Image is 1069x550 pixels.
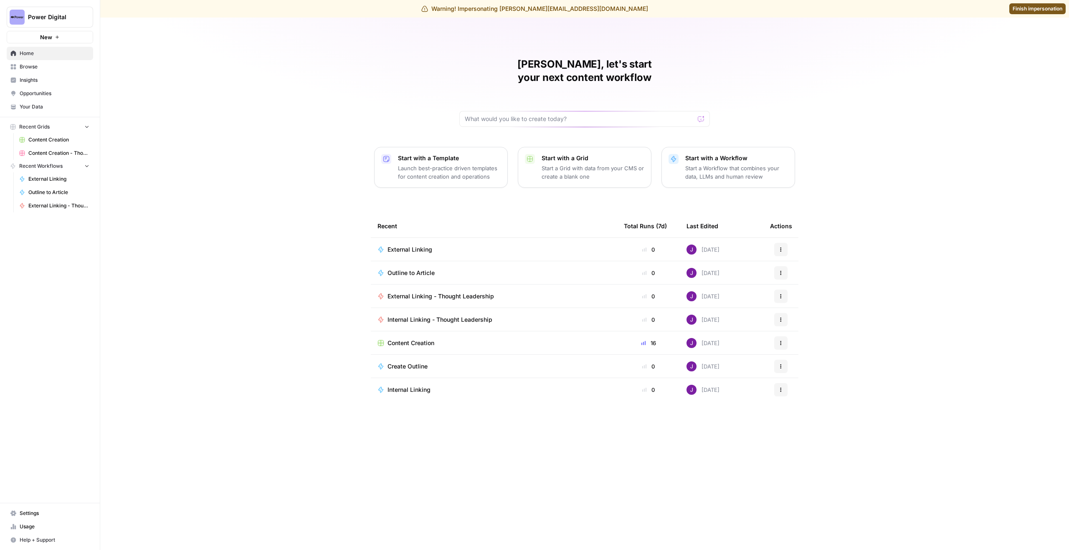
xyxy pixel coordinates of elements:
[686,245,719,255] div: [DATE]
[7,47,93,60] a: Home
[459,58,710,84] h1: [PERSON_NAME], let's start your next content workflow
[686,338,719,348] div: [DATE]
[377,339,610,347] a: Content Creation
[388,269,435,277] span: Outline to Article
[15,199,93,212] a: External Linking - Thought Leadership
[7,73,93,87] a: Insights
[19,123,50,131] span: Recent Grids
[388,245,432,254] span: External Linking
[388,339,434,347] span: Content Creation
[1013,5,1062,13] span: Finish impersonation
[542,164,644,181] p: Start a Grid with data from your CMS or create a blank one
[686,361,719,371] div: [DATE]
[398,164,501,181] p: Launch best-practice driven templates for content creation and operations
[19,162,63,170] span: Recent Workflows
[28,175,89,183] span: External Linking
[770,214,792,237] div: Actions
[28,189,89,196] span: Outline to Article
[686,214,718,237] div: Last Edited
[686,385,719,395] div: [DATE]
[624,362,673,371] div: 0
[20,76,89,84] span: Insights
[7,520,93,533] a: Usage
[15,172,93,186] a: External Linking
[685,154,788,162] p: Start with a Workflow
[686,338,697,348] img: nj1ssy6o3lyd6ijko0eoja4aphzn
[686,291,697,301] img: nj1ssy6o3lyd6ijko0eoja4aphzn
[7,7,93,28] button: Workspace: Power Digital
[624,292,673,300] div: 0
[20,90,89,97] span: Opportunities
[7,100,93,114] a: Your Data
[1009,3,1066,14] a: Finish impersonation
[40,33,52,41] span: New
[465,115,694,123] input: What would you like to create today?
[624,214,667,237] div: Total Runs (7d)
[686,315,719,325] div: [DATE]
[377,269,610,277] a: Outline to Article
[377,214,610,237] div: Recent
[20,50,89,57] span: Home
[686,385,697,395] img: nj1ssy6o3lyd6ijko0eoja4aphzn
[28,136,89,144] span: Content Creation
[661,147,795,188] button: Start with a WorkflowStart a Workflow that combines your data, LLMs and human review
[20,103,89,111] span: Your Data
[518,147,651,188] button: Start with a GridStart a Grid with data from your CMS or create a blank one
[7,121,93,133] button: Recent Grids
[15,133,93,146] a: Content Creation
[7,533,93,547] button: Help + Support
[15,186,93,199] a: Outline to Article
[28,149,89,157] span: Content Creation - Thought Leadership
[624,269,673,277] div: 0
[685,164,788,181] p: Start a Workflow that combines your data, LLMs and human review
[624,339,673,347] div: 16
[28,202,89,209] span: External Linking - Thought Leadership
[388,292,494,300] span: External Linking - Thought Leadership
[20,63,89,71] span: Browse
[388,362,428,371] span: Create Outline
[377,362,610,371] a: Create Outline
[686,245,697,255] img: nj1ssy6o3lyd6ijko0eoja4aphzn
[686,361,697,371] img: nj1ssy6o3lyd6ijko0eoja4aphzn
[421,5,648,13] div: Warning! Impersonating [PERSON_NAME][EMAIL_ADDRESS][DOMAIN_NAME]
[28,13,79,21] span: Power Digital
[20,510,89,517] span: Settings
[686,268,719,278] div: [DATE]
[388,386,431,394] span: Internal Linking
[686,291,719,301] div: [DATE]
[542,154,644,162] p: Start with a Grid
[7,160,93,172] button: Recent Workflows
[15,146,93,160] a: Content Creation - Thought Leadership
[377,386,610,394] a: Internal Linking
[398,154,501,162] p: Start with a Template
[624,315,673,324] div: 0
[10,10,25,25] img: Power Digital Logo
[377,292,610,300] a: External Linking - Thought Leadership
[377,315,610,324] a: Internal Linking - Thought Leadership
[7,87,93,100] a: Opportunities
[20,523,89,530] span: Usage
[7,31,93,43] button: New
[20,536,89,544] span: Help + Support
[377,245,610,254] a: External Linking
[7,507,93,520] a: Settings
[686,268,697,278] img: nj1ssy6o3lyd6ijko0eoja4aphzn
[624,386,673,394] div: 0
[374,147,508,188] button: Start with a TemplateLaunch best-practice driven templates for content creation and operations
[686,315,697,325] img: nj1ssy6o3lyd6ijko0eoja4aphzn
[388,315,492,324] span: Internal Linking - Thought Leadership
[624,245,673,254] div: 0
[7,60,93,73] a: Browse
